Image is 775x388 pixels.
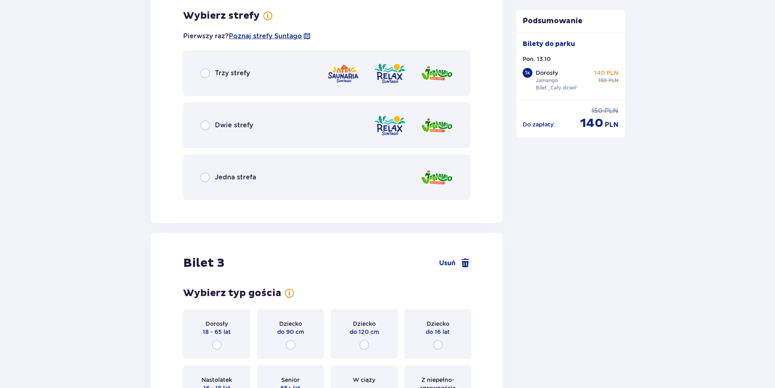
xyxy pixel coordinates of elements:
span: do 90 cm [277,328,304,336]
p: Jamango [536,77,558,84]
span: Dwie strefy [215,121,253,130]
span: Usuń [439,259,455,268]
p: 140 PLN [594,69,618,77]
span: PLN [609,77,618,84]
a: Usuń [439,258,470,268]
p: Bilet „Cały dzień” [536,84,578,92]
a: Poznaj strefy Suntago [229,32,302,41]
img: Relax [374,62,406,85]
span: Trzy strefy [215,69,250,78]
p: Pierwszy raz? [183,32,311,41]
h3: Wybierz typ gościa [183,287,281,299]
div: 1 x [523,68,532,78]
span: W ciąży [353,376,375,384]
span: Jedna strefa [215,173,256,182]
img: Jamango [420,62,453,85]
span: Senior [281,376,300,384]
span: Dorosły [206,320,228,328]
h2: Bilet 3 [183,255,225,271]
span: Dziecko [353,320,376,328]
img: Relax [374,114,406,137]
span: Nastolatek [201,376,232,384]
p: Pon. 13.10 [523,55,551,63]
span: 18 - 65 lat [203,328,231,336]
h3: Wybierz strefy [183,10,260,22]
span: 150 [591,107,603,116]
p: Bilety do parku [523,39,575,48]
span: Dziecko [279,320,302,328]
span: 140 [580,116,603,131]
p: Dorosły [536,69,558,77]
img: Jamango [420,166,453,189]
span: do 16 lat [426,328,450,336]
p: Do zapłaty : [523,120,555,129]
span: do 120 cm [350,328,379,336]
p: Podsumowanie [516,16,625,26]
img: Jamango [420,114,453,137]
img: Saunaria [327,62,359,85]
span: Dziecko [427,320,449,328]
span: 150 [598,77,607,84]
span: PLN [604,107,618,116]
span: PLN [605,120,618,129]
